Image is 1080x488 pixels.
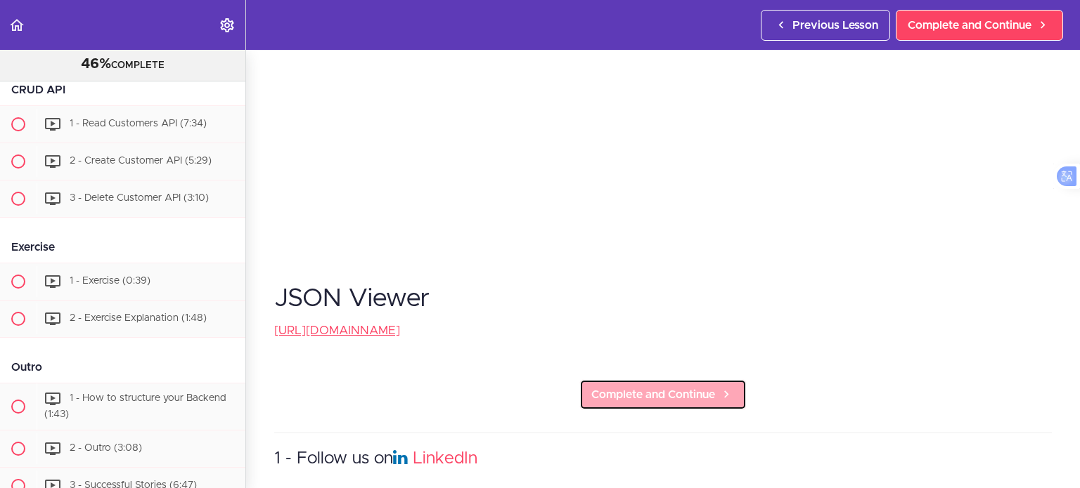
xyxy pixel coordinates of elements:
span: 1 - How to structure your Backend (1:43) [44,393,226,419]
span: Complete and Continue [908,17,1031,34]
svg: Back to course curriculum [8,17,25,34]
a: Previous Lesson [761,10,890,41]
h1: JSON Viewer [274,285,1052,313]
span: 2 - Outro (3:08) [70,443,142,453]
span: Complete and Continue [591,386,715,403]
div: COMPLETE [18,55,228,74]
span: 46% [81,57,111,71]
a: Complete and Continue [579,379,747,410]
span: 1 - Read Customers API (7:34) [70,119,207,128]
a: Complete and Continue [896,10,1063,41]
span: 2 - Create Customer API (5:29) [70,156,212,166]
span: Previous Lesson [792,17,878,34]
h3: 1 - Follow us on [274,447,1052,470]
a: LinkedIn [413,450,477,467]
span: 1 - Exercise (0:39) [70,276,150,286]
a: [URL][DOMAIN_NAME] [274,324,400,336]
span: 3 - Delete Customer API (3:10) [70,193,209,203]
svg: Settings Menu [219,17,236,34]
span: 2 - Exercise Explanation (1:48) [70,313,207,323]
